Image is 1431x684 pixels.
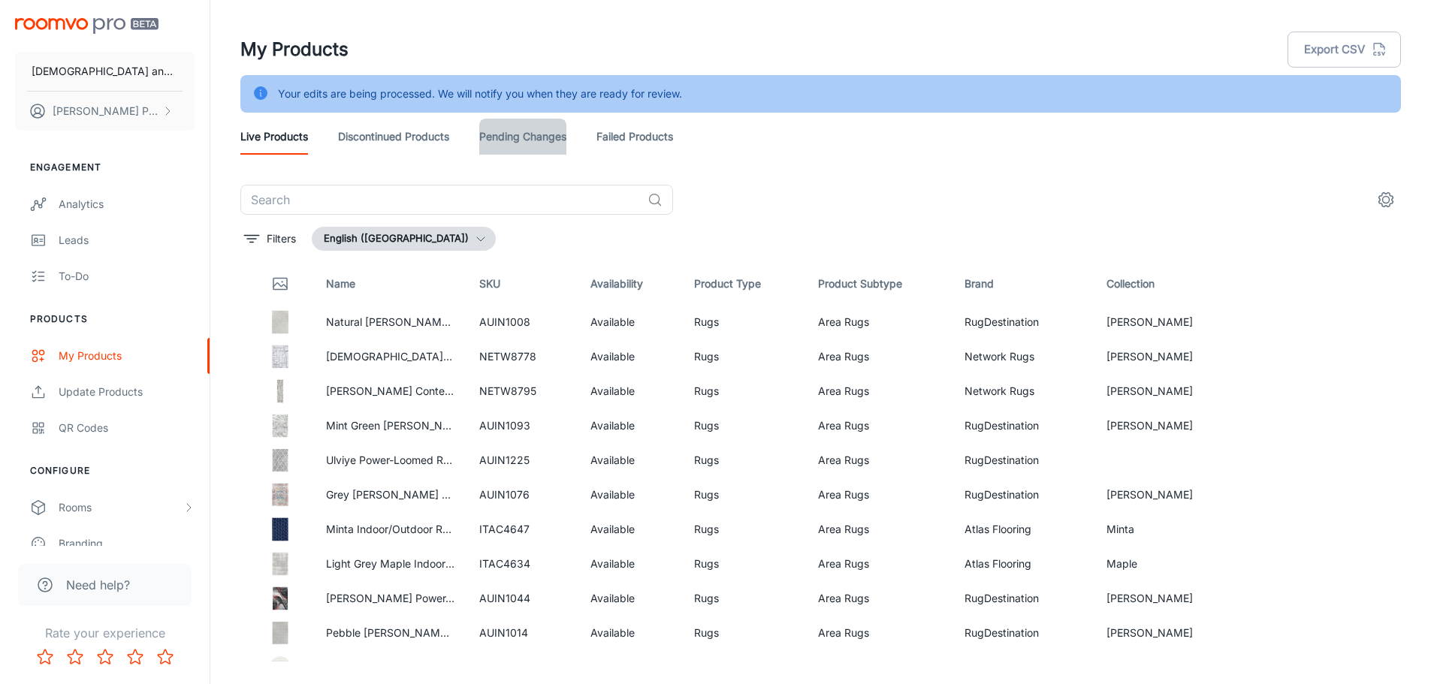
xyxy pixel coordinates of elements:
[150,642,180,672] button: Rate 5 star
[240,119,308,155] a: Live Products
[326,661,545,673] a: White Bubble Machine Washable Round Rug
[806,512,953,547] td: Area Rugs
[278,80,682,108] div: Your edits are being processed. We will notify you when they are ready for review.
[1094,616,1248,650] td: [PERSON_NAME]
[53,103,158,119] p: [PERSON_NAME] Protacio
[578,547,683,581] td: Available
[326,488,539,501] a: Grey [PERSON_NAME] Power-Loomed Rug
[312,227,496,251] button: English ([GEOGRAPHIC_DATA])
[467,478,578,512] td: AUIN1076
[120,642,150,672] button: Rate 4 star
[806,547,953,581] td: Area Rugs
[578,443,683,478] td: Available
[578,339,683,374] td: Available
[952,305,1094,339] td: RugDestination
[59,232,195,249] div: Leads
[578,408,683,443] td: Available
[15,52,195,91] button: [DEMOGRAPHIC_DATA] and [PERSON_NAME]
[682,305,805,339] td: Rugs
[467,512,578,547] td: ITAC4647
[806,581,953,616] td: Area Rugs
[59,384,195,400] div: Update Products
[952,374,1094,408] td: Network Rugs
[682,581,805,616] td: Rugs
[1094,581,1248,616] td: [PERSON_NAME]
[1288,32,1401,68] button: Export CSV
[682,408,805,443] td: Rugs
[326,315,551,328] a: Natural [PERSON_NAME] Power-Loomed Rug
[59,196,195,212] div: Analytics
[578,512,683,547] td: Available
[240,36,349,63] h1: My Products
[467,616,578,650] td: AUIN1014
[578,263,683,305] th: Availability
[467,443,578,478] td: AUIN1225
[578,478,683,512] td: Available
[682,512,805,547] td: Rugs
[682,547,805,581] td: Rugs
[12,624,198,642] p: Rate your experience
[467,581,578,616] td: AUIN1044
[326,350,539,363] a: [DEMOGRAPHIC_DATA] Contemporary Rug
[952,263,1094,305] th: Brand
[271,275,289,293] svg: Thumbnail
[682,374,805,408] td: Rugs
[467,408,578,443] td: AUIN1093
[66,576,130,594] span: Need help?
[952,443,1094,478] td: RugDestination
[806,305,953,339] td: Area Rugs
[467,374,578,408] td: NETW8795
[952,616,1094,650] td: RugDestination
[479,119,566,155] a: Pending Changes
[1094,305,1248,339] td: [PERSON_NAME]
[578,374,683,408] td: Available
[240,185,642,215] input: Search
[326,384,524,397] a: [PERSON_NAME] Contemporary Runner
[806,263,953,305] th: Product Subtype
[326,557,512,570] a: Light Grey Maple Indoor/Outdoor Rug
[682,339,805,374] td: Rugs
[952,408,1094,443] td: RugDestination
[314,263,467,305] th: Name
[682,263,805,305] th: Product Type
[1094,408,1248,443] td: [PERSON_NAME]
[240,227,300,251] button: filter
[467,547,578,581] td: ITAC4634
[32,63,178,80] p: [DEMOGRAPHIC_DATA] and [PERSON_NAME]
[467,339,578,374] td: NETW8778
[682,478,805,512] td: Rugs
[338,119,449,155] a: Discontinued Products
[806,616,953,650] td: Area Rugs
[596,119,673,155] a: Failed Products
[952,512,1094,547] td: Atlas Flooring
[578,305,683,339] td: Available
[326,453,456,466] a: Ulviye Power-Loomed Rug
[326,419,569,432] a: Mint Green [PERSON_NAME] Power-Loomed Rug
[952,339,1094,374] td: Network Rugs
[60,642,90,672] button: Rate 2 star
[15,18,158,34] img: Roomvo PRO Beta
[682,443,805,478] td: Rugs
[806,339,953,374] td: Area Rugs
[806,443,953,478] td: Area Rugs
[578,581,683,616] td: Available
[682,616,805,650] td: Rugs
[806,374,953,408] td: Area Rugs
[59,348,195,364] div: My Products
[578,616,683,650] td: Available
[59,499,183,516] div: Rooms
[326,626,550,639] a: Pebble [PERSON_NAME] Power-Loomed Rug
[1094,374,1248,408] td: [PERSON_NAME]
[1094,263,1248,305] th: Collection
[806,408,953,443] td: Area Rugs
[806,478,953,512] td: Area Rugs
[59,420,195,436] div: QR Codes
[59,268,195,285] div: To-do
[59,535,195,552] div: Branding
[952,478,1094,512] td: RugDestination
[1094,512,1248,547] td: Minta
[326,523,455,535] a: Minta Indoor/Outdoor Rug
[952,581,1094,616] td: RugDestination
[90,642,120,672] button: Rate 3 star
[467,263,578,305] th: SKU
